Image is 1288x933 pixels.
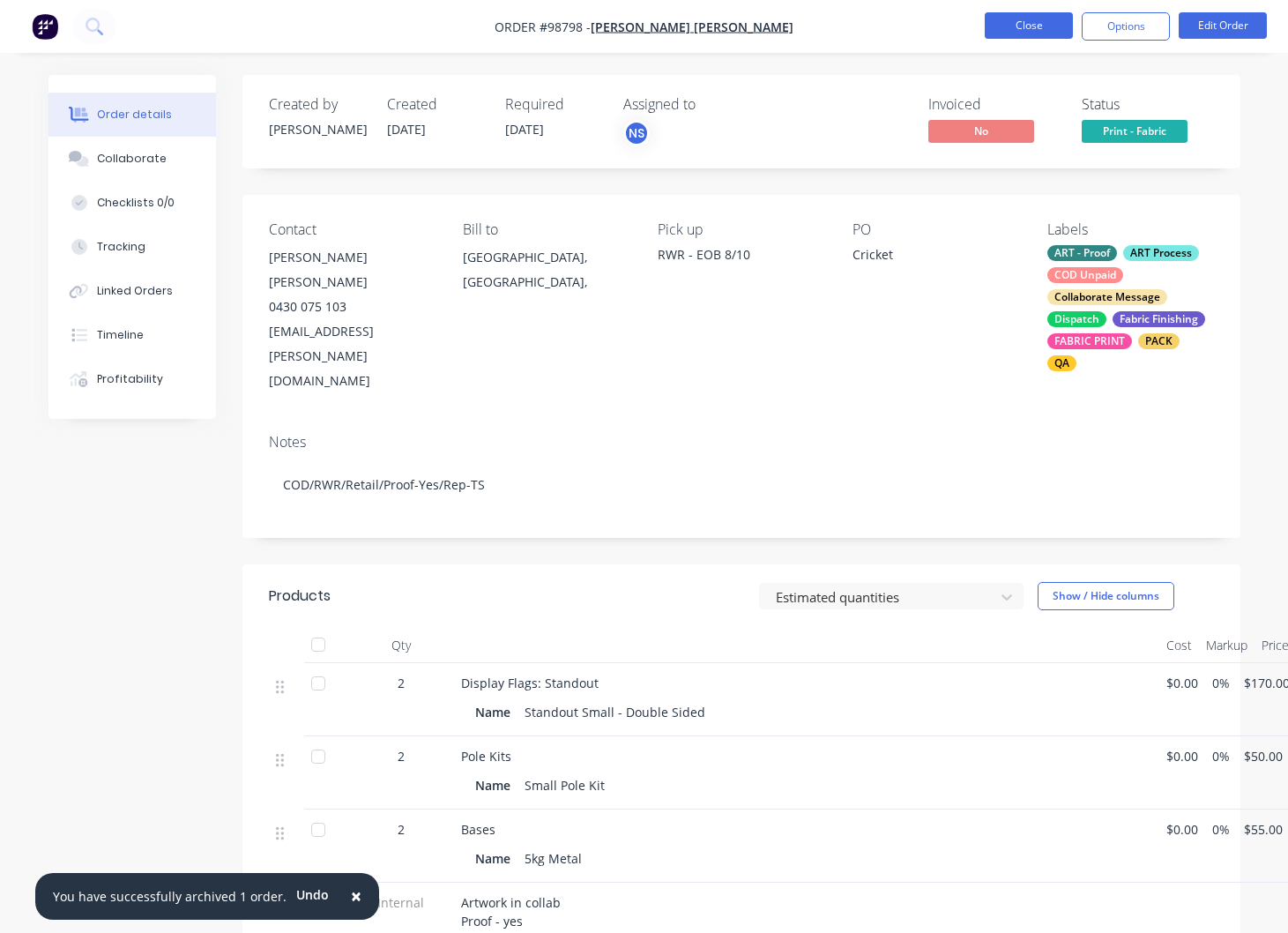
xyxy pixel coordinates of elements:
span: 2 [398,674,405,692]
span: Order #98798 - [495,19,591,35]
span: Artwork in collab Proof - yes [461,894,564,929]
div: Name [475,699,517,725]
div: ART - Proof [1047,245,1117,261]
a: [PERSON_NAME] [PERSON_NAME] [591,19,793,35]
div: PO [852,221,1019,238]
span: $0.00 [1166,820,1198,839]
div: Fabric Finishing [1113,311,1205,327]
div: Qty [348,628,454,663]
div: COD/RWR/Retail/Proof-Yes/Rep-TS [269,458,1214,511]
span: Display Flags: Standout [461,675,599,691]
div: 0430 075 103 [269,295,436,319]
div: Collaborate [97,151,167,167]
div: [GEOGRAPHIC_DATA], [GEOGRAPHIC_DATA], [463,245,629,302]
div: PACK [1138,333,1180,349]
div: Labels [1047,221,1214,238]
div: Cricket [852,245,1019,270]
div: COD Unpaid [1047,267,1123,283]
span: 2 [398,820,405,839]
button: Linked Orders [48,269,216,313]
button: Print - Fabric [1082,120,1187,146]
div: Timeline [97,327,144,343]
span: $50.00 [1244,747,1283,765]
div: Small Pole Kit [517,773,612,798]
div: 5kg Metal [517,846,589,871]
button: Show / Hide columns [1038,582,1174,610]
div: Products [269,586,331,607]
button: Timeline [48,313,216,357]
button: Undo [287,882,339,908]
span: 2 [398,747,405,765]
span: $0.00 [1166,747,1198,765]
div: Standout Small - Double Sided [517,699,712,725]
div: Created [387,96,484,113]
div: Status [1082,96,1214,113]
button: Tracking [48,225,216,269]
div: Order details [97,107,172,123]
div: Created by [269,96,366,113]
button: Profitability [48,357,216,401]
div: [GEOGRAPHIC_DATA], [GEOGRAPHIC_DATA], [463,245,629,295]
div: QA [1047,355,1076,371]
div: Invoiced [928,96,1061,113]
span: [DATE] [387,121,426,138]
div: Bill to [463,221,629,238]
button: Options [1082,12,1170,41]
img: Factory [32,13,58,40]
div: [PERSON_NAME] [PERSON_NAME] [269,245,436,295]
div: [PERSON_NAME] [269,120,366,138]
span: × [351,884,361,908]
div: Pick up [658,221,824,238]
div: Checklists 0/0 [97,195,175,211]
div: Name [475,846,517,871]
span: 0% [1212,747,1230,765]
span: $0.00 [1166,674,1198,692]
button: Order details [48,93,216,137]
span: [DATE] [505,121,544,138]
div: [PERSON_NAME] [PERSON_NAME]0430 075 103[EMAIL_ADDRESS][PERSON_NAME][DOMAIN_NAME] [269,245,436,393]
span: Print - Fabric [1082,120,1187,142]
div: Profitability [97,371,163,387]
span: Internal [355,893,447,912]
button: Collaborate [48,137,216,181]
span: 0% [1212,820,1230,839]
div: Linked Orders [97,283,173,299]
div: Notes [269,434,1214,451]
div: Collaborate Message [1047,289,1167,305]
div: Dispatch [1047,311,1106,327]
span: Pole Kits [461,748,511,765]
div: [EMAIL_ADDRESS][PERSON_NAME][DOMAIN_NAME] [269,319,436,393]
div: Tracking [97,239,145,255]
div: Contact [269,221,436,238]
div: FABRIC PRINT [1047,333,1132,349]
div: You have successfully archived 1 order. [53,887,287,906]
div: Markup [1199,628,1254,663]
div: RWR - EOB 8/10 [658,245,824,264]
button: Close [985,12,1073,39]
span: No [928,120,1034,142]
div: ART Process [1123,245,1199,261]
span: $55.00 [1244,820,1283,839]
span: Bases [461,821,495,838]
button: Close [333,876,379,918]
div: Cost [1159,628,1199,663]
button: Edit Order [1179,12,1267,39]
div: Name [475,773,517,798]
button: NS [623,120,650,146]
div: Assigned to [623,96,800,113]
button: Checklists 0/0 [48,181,216,225]
span: 0% [1212,674,1230,692]
div: Required [505,96,602,113]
